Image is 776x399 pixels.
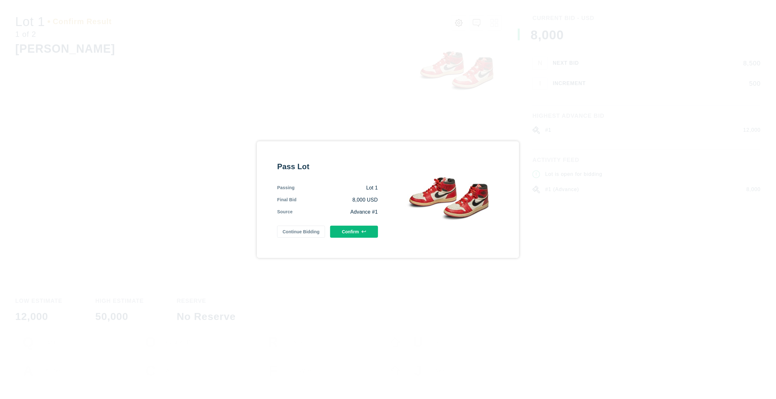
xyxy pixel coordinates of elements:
div: Advance #1 [293,209,378,216]
div: Lot 1 [295,184,378,191]
div: Final Bid [277,196,297,203]
div: Source [277,209,293,216]
div: 8,000 USD [297,196,378,203]
div: Passing [277,184,295,191]
button: Continue Bidding [277,226,325,238]
div: Pass Lot [277,162,378,172]
button: Confirm [330,226,378,238]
